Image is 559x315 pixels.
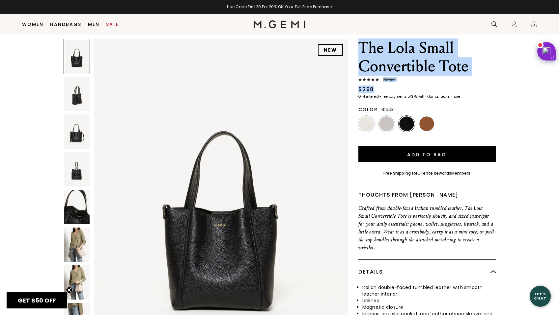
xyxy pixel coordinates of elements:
[362,284,496,297] li: Italian double-faced tumbled leather with smooth leather interior
[381,106,394,113] span: Black
[399,116,414,131] img: Black
[358,260,496,284] div: Details
[66,287,72,293] button: Close teaser
[64,228,90,262] img: The Lola Small Convertible Tote
[418,94,440,99] klarna-placement-style-body: with Klarna
[358,85,374,93] div: $298
[318,44,343,56] div: NEW
[358,146,496,162] button: Add to Bag
[440,95,460,99] a: Learn more
[411,94,417,99] klarna-placement-style-amount: $75
[18,296,56,304] span: GET $50 OFF
[88,22,99,27] a: Men
[359,116,374,131] img: Oatmeal
[379,116,394,131] img: Espresso
[362,304,496,310] li: Magnetic closure
[64,114,90,149] img: The Lola Small Convertible Tote
[531,22,537,29] span: 0
[64,77,90,111] img: The Lola Small Convertible Tote
[358,78,496,83] a: 1Review
[50,22,81,27] a: Handbags
[440,94,460,99] klarna-placement-style-cta: Learn more
[106,22,119,27] a: Sale
[7,292,67,308] div: GET $50 OFFClose teaser
[358,204,496,252] p: Crafted from double-faced Italian tumbled leather, The Lola Small Convertible Tote is perfectly s...
[64,190,90,224] img: The Lola Small Convertible Tote
[417,170,451,176] a: Cliente Rewards
[358,94,411,99] klarna-placement-style-body: Or 4 interest-free payments of
[22,22,43,27] a: Women
[358,191,496,199] div: Thoughts from [PERSON_NAME]
[530,292,551,300] div: Let's Chat
[383,171,471,176] div: Free Shipping for Members
[64,265,90,300] img: The Lola Small Convertible Tote
[64,152,90,187] img: The Lola Small Convertible Tote
[379,78,396,82] span: 1 Review
[419,116,434,131] img: Dark Tan
[362,297,496,304] li: Unlined
[358,39,496,76] h1: The Lola Small Convertible Tote
[254,20,305,28] img: M.Gemi
[358,107,378,112] h2: Color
